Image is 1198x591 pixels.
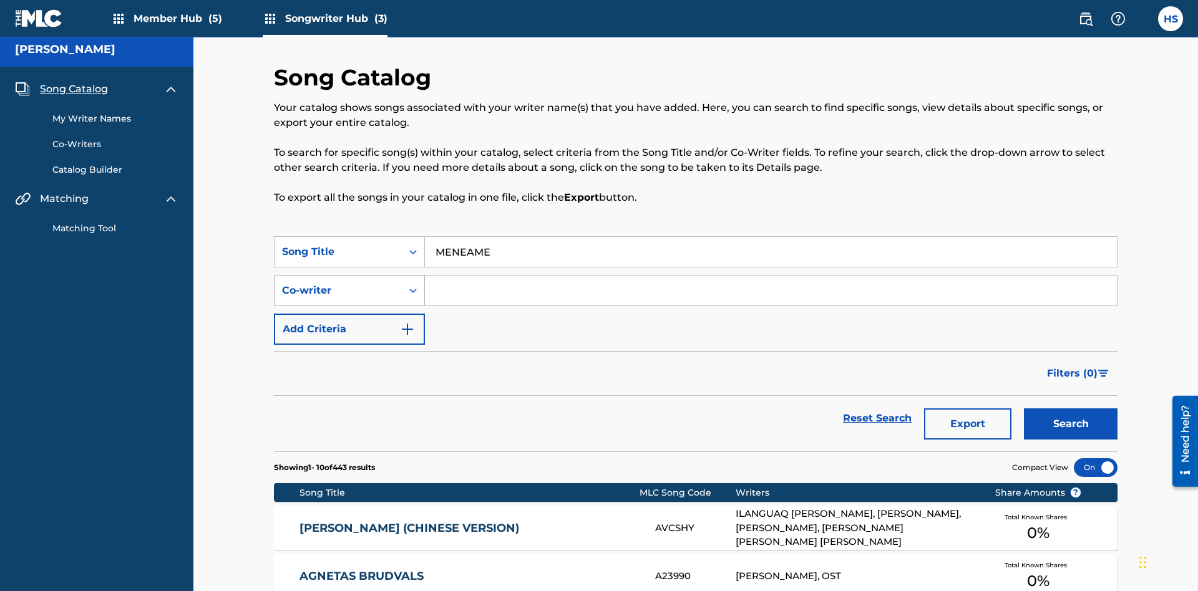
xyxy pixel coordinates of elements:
[655,521,735,536] div: AVCSHY
[111,11,126,26] img: Top Rightsholders
[1005,512,1072,522] span: Total Known Shares
[736,569,976,584] div: [PERSON_NAME], OST
[564,191,599,203] strong: Export
[52,112,178,125] a: My Writer Names
[1078,11,1093,26] img: search
[640,486,736,499] div: MLC Song Code
[15,82,30,97] img: Song Catalog
[40,82,108,97] span: Song Catalog
[1047,366,1098,381] span: Filters ( 0 )
[1158,6,1183,31] div: User Menu
[274,236,1118,451] form: Search Form
[1139,544,1147,581] div: Drag
[1136,531,1198,591] iframe: Chat Widget
[52,222,178,235] a: Matching Tool
[924,408,1011,440] button: Export
[1106,6,1131,31] div: Help
[655,569,735,584] div: A23990
[1027,522,1049,544] span: 0 %
[274,145,1118,175] p: To search for specific song(s) within your catalog, select criteria from the Song Title and/or Co...
[282,283,394,298] div: Co-writer
[1071,488,1081,497] span: ?
[274,462,375,473] p: Showing 1 - 10 of 443 results
[736,486,976,499] div: Writers
[1111,11,1126,26] img: help
[274,190,1118,205] p: To export all the songs in your catalog in one file, click the button.
[285,11,387,26] span: Songwriter Hub
[299,521,639,536] a: [PERSON_NAME] (CHINESE VERSION)
[263,11,278,26] img: Top Rightsholders
[52,163,178,176] a: Catalog Builder
[400,322,415,337] img: 9d2ae6d4665cec9f34b9.svg
[15,191,31,206] img: Matching
[52,138,178,151] a: Co-Writers
[15,42,115,57] h5: Toby Songwriter
[995,486,1081,499] span: Share Amounts
[299,569,639,584] a: AGNETAS BRUDVALS
[40,191,89,206] span: Matching
[1138,12,1151,25] div: Notifications
[374,12,387,24] span: (3)
[1040,358,1118,389] button: Filters (0)
[134,11,222,26] span: Member Hub
[736,507,976,549] div: ILANGUAQ [PERSON_NAME], [PERSON_NAME], [PERSON_NAME], [PERSON_NAME] [PERSON_NAME] [PERSON_NAME]
[1024,408,1118,440] button: Search
[274,314,425,345] button: Add Criteria
[15,9,63,27] img: MLC Logo
[1005,560,1072,570] span: Total Known Shares
[1012,462,1068,473] span: Compact View
[1073,6,1098,31] a: Public Search
[299,486,640,499] div: Song Title
[274,64,437,92] h2: Song Catalog
[15,82,108,97] a: Song CatalogSong Catalog
[1098,370,1109,377] img: filter
[837,405,918,432] a: Reset Search
[274,100,1118,130] p: Your catalog shows songs associated with your writer name(s) that you have added. Here, you can s...
[1163,391,1198,493] iframe: Resource Center
[163,191,178,206] img: expand
[163,82,178,97] img: expand
[282,244,394,259] div: Song Title
[208,12,222,24] span: (5)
